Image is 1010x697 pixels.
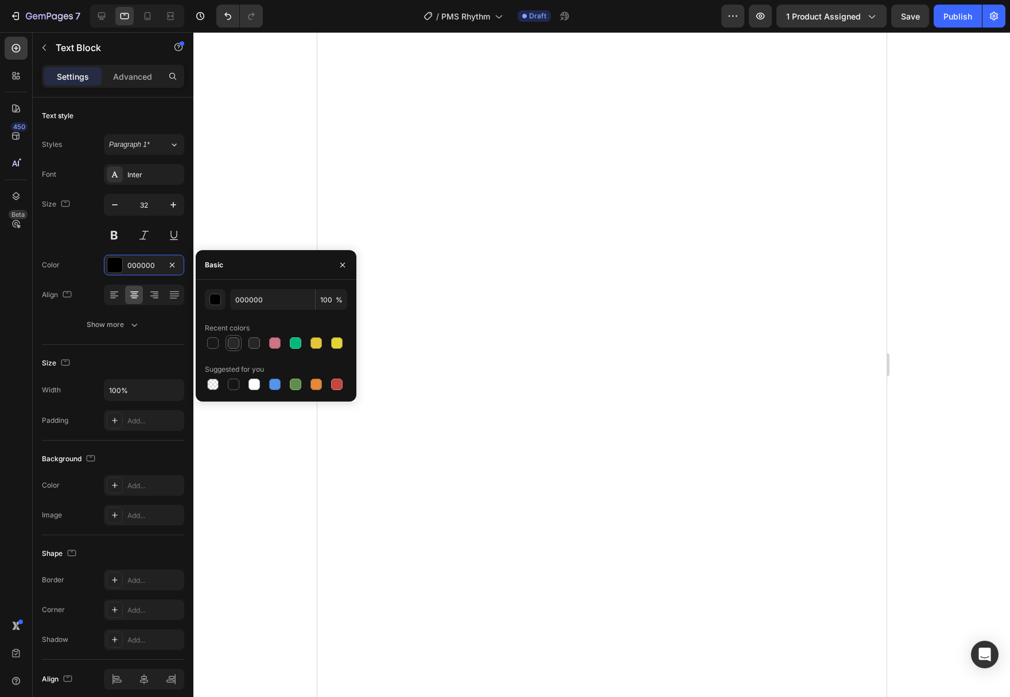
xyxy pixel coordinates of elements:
div: Background [42,451,98,467]
input: Auto [104,380,184,400]
iframe: Design area [317,32,887,697]
div: Width [42,385,61,395]
button: Show more [42,314,184,335]
div: Color [42,260,60,270]
button: Save [891,5,929,28]
div: 000000 [127,260,161,271]
div: Text style [42,111,73,121]
span: PMS Rhythm [441,10,490,22]
p: Advanced [113,71,152,83]
button: Publish [934,5,982,28]
button: Paragraph 1* [104,134,184,155]
div: Add... [127,481,181,491]
span: Paragraph 1* [109,139,150,150]
button: 1 product assigned [776,5,887,28]
div: Border [42,575,64,585]
span: % [336,295,343,305]
div: Corner [42,605,65,615]
div: Suggested for you [205,364,264,375]
div: 450 [11,122,28,131]
div: Show more [87,319,140,330]
div: Padding [42,415,68,426]
div: Add... [127,511,181,521]
span: / [436,10,439,22]
div: Shape [42,546,79,562]
div: Image [42,510,62,520]
button: 7 [5,5,86,28]
p: 7 [75,9,80,23]
span: Draft [529,11,546,21]
div: Recent colors [205,323,250,333]
div: Size [42,197,72,212]
div: Styles [42,139,62,150]
span: 1 product assigned [786,10,861,22]
div: Basic [205,260,223,270]
div: Align [42,287,74,303]
p: Settings [57,71,89,83]
div: Size [42,356,72,371]
div: Add... [127,575,181,586]
div: Color [42,480,60,490]
div: Inter [127,170,181,180]
div: Add... [127,635,181,645]
div: Publish [943,10,972,22]
div: Open Intercom Messenger [971,641,999,668]
p: Text Block [56,41,153,54]
div: Add... [127,605,181,616]
div: Add... [127,416,181,426]
div: Undo/Redo [216,5,263,28]
div: Font [42,169,56,180]
div: Shadow [42,634,68,645]
div: Align [42,672,75,687]
input: Eg: FFFFFF [230,289,315,310]
div: Beta [9,210,28,219]
span: Save [901,11,920,21]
